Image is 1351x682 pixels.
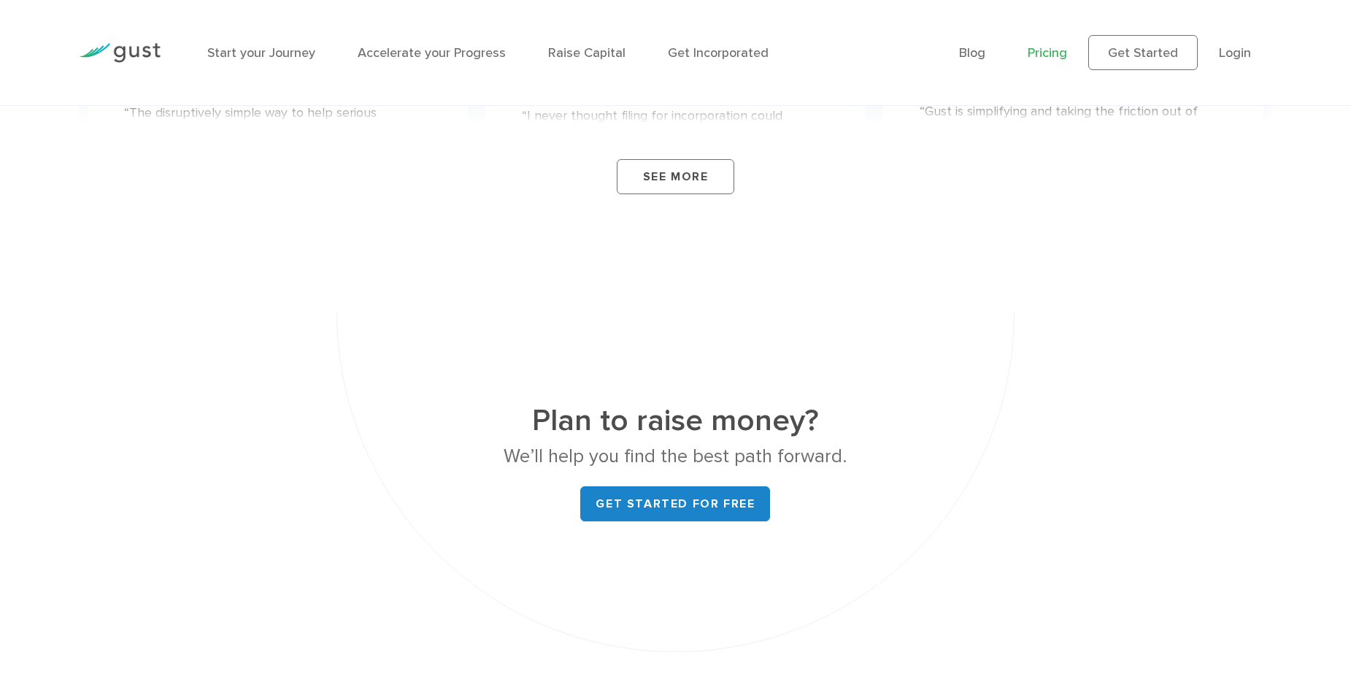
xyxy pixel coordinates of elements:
a: Accelerate your Progress [358,45,506,61]
a: See More [617,159,734,194]
img: Gust Logo [79,43,161,63]
a: Start your Journey [207,45,315,61]
p: We’ll help you find the best path forward. [401,441,950,472]
a: Pricing [1028,45,1067,61]
a: Get Incorporated [668,45,769,61]
a: Blog [959,45,985,61]
a: Login [1219,45,1251,61]
a: Get Started [1088,35,1198,70]
a: Raise Capital [548,45,626,61]
h2: Plan to raise money? [401,401,950,442]
a: Get started for free [580,486,770,521]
